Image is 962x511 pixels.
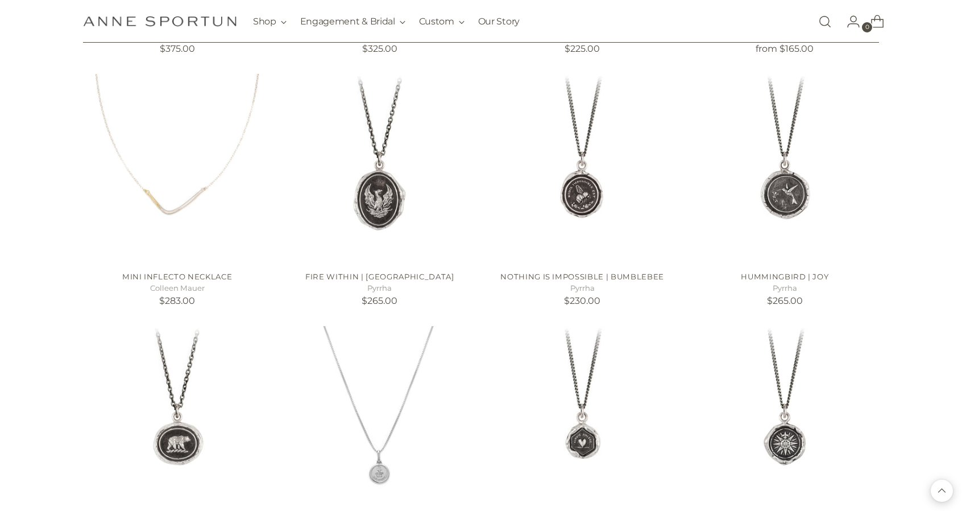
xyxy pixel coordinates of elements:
[565,43,600,54] span: $225.00
[767,295,803,306] span: $265.00
[500,272,664,281] a: Nothing is Impossible | Bumblebee
[691,74,879,262] a: Hummingbird | Joy
[285,283,474,294] h5: Pyrrha
[122,272,232,281] a: Mini Inflecto Necklace
[691,283,879,294] h5: Pyrrha
[362,43,397,54] span: $325.00
[300,9,405,34] button: Engagement & Bridal
[285,74,474,262] a: Fire Within | Phoenix
[564,295,600,306] span: $230.00
[160,43,195,54] span: $375.00
[362,295,397,306] span: $265.00
[83,74,271,262] a: Mini Inflecto Necklace
[931,480,953,502] button: Back to top
[253,9,287,34] button: Shop
[488,283,676,294] h5: Pyrrha
[159,295,195,306] span: $283.00
[861,10,884,33] a: Open cart modal
[691,42,879,56] p: from $165.00
[741,272,828,281] a: Hummingbird | Joy
[862,22,872,32] span: 0
[83,283,271,294] h5: Colleen Mauer
[814,10,836,33] a: Open search modal
[419,9,465,34] button: Custom
[837,10,860,33] a: Go to the account page
[478,9,520,34] a: Our Story
[83,16,237,27] a: Anne Sportun Fine Jewellery
[488,74,676,262] a: Nothing is Impossible | Bumblebee
[305,272,454,281] a: Fire Within | [GEOGRAPHIC_DATA]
